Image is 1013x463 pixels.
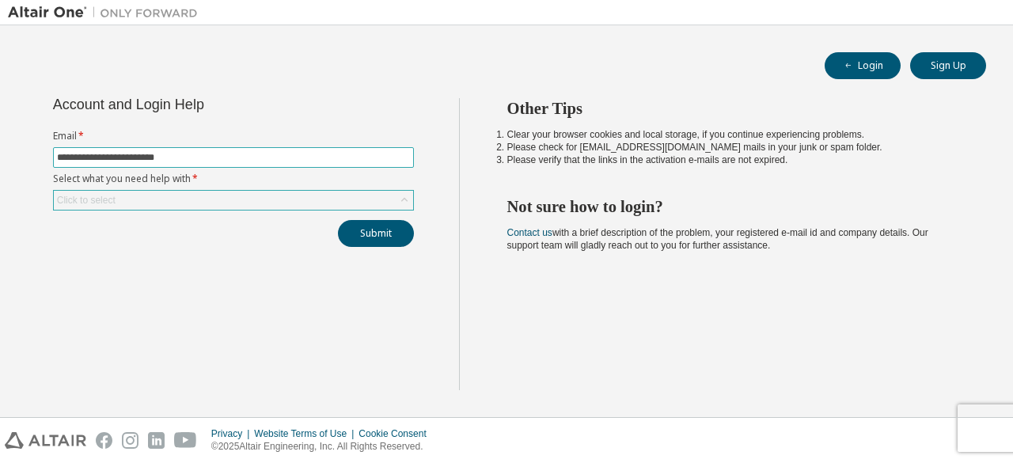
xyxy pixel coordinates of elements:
label: Email [53,130,414,142]
img: Altair One [8,5,206,21]
li: Please verify that the links in the activation e-mails are not expired. [507,154,958,166]
div: Account and Login Help [53,98,342,111]
li: Clear your browser cookies and local storage, if you continue experiencing problems. [507,128,958,141]
span: with a brief description of the problem, your registered e-mail id and company details. Our suppo... [507,227,928,251]
li: Please check for [EMAIL_ADDRESS][DOMAIN_NAME] mails in your junk or spam folder. [507,141,958,154]
h2: Not sure how to login? [507,196,958,217]
img: youtube.svg [174,432,197,449]
div: Click to select [57,194,116,207]
h2: Other Tips [507,98,958,119]
img: altair_logo.svg [5,432,86,449]
img: linkedin.svg [148,432,165,449]
div: Privacy [211,427,254,440]
a: Contact us [507,227,552,238]
img: facebook.svg [96,432,112,449]
div: Click to select [54,191,413,210]
img: instagram.svg [122,432,138,449]
div: Cookie Consent [359,427,435,440]
button: Submit [338,220,414,247]
button: Sign Up [910,52,986,79]
p: © 2025 Altair Engineering, Inc. All Rights Reserved. [211,440,436,454]
div: Website Terms of Use [254,427,359,440]
button: Login [825,52,901,79]
label: Select what you need help with [53,173,414,185]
